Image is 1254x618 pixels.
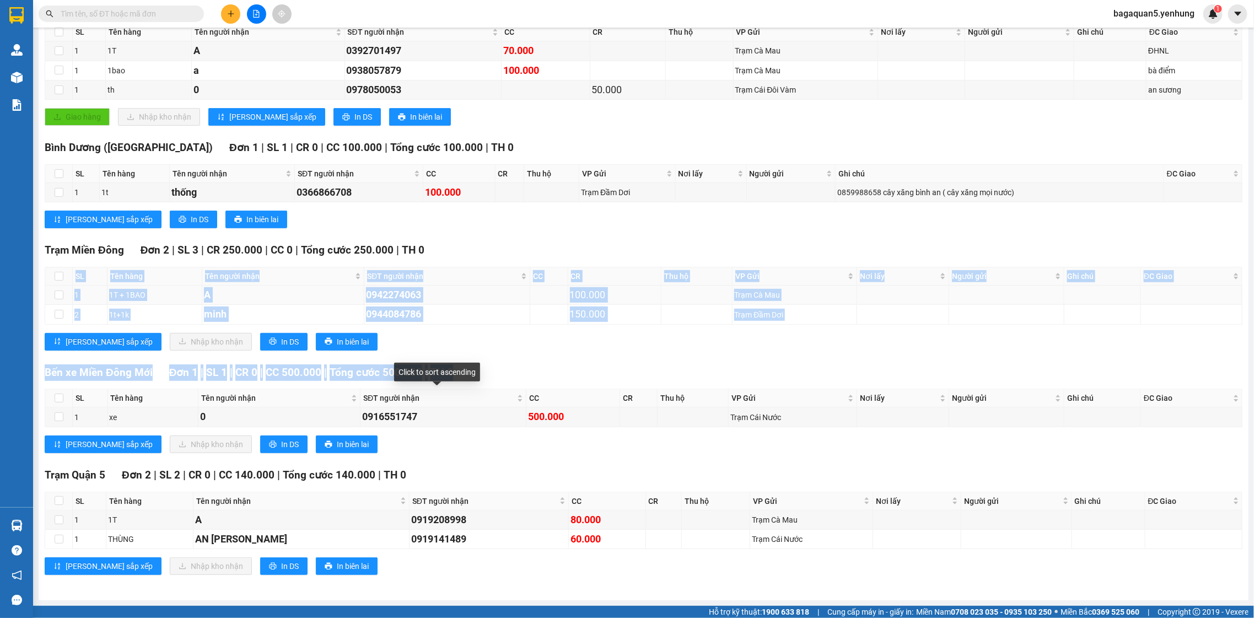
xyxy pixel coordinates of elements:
span: Nơi lấy [860,270,938,282]
span: notification [12,570,22,581]
span: Trạm Miền Đông [45,244,124,256]
button: uploadGiao hàng [45,108,110,126]
td: 0942274063 [364,286,530,305]
td: A [192,41,345,61]
div: 1t+1k [109,309,200,321]
th: Ghi chú [1072,492,1145,510]
span: SL 1 [267,141,288,154]
th: CR [496,165,525,183]
span: VP Gửi [736,26,867,38]
td: 0978050053 [345,80,502,100]
span: SĐT người nhận [367,270,519,282]
div: 80.000 [571,512,644,528]
span: ĐC Giao [1144,270,1231,282]
th: Thu hộ [658,389,729,407]
div: 0 [193,82,343,98]
span: printer [179,216,186,224]
span: caret-down [1233,9,1243,19]
div: Trạm Cà Mau [734,289,855,301]
span: CR 0 [235,366,257,379]
button: downloadNhập kho nhận [170,436,252,453]
th: CC [423,165,496,183]
div: a [193,63,343,78]
button: printerIn biên lai [316,557,378,575]
span: SĐT người nhận [363,392,515,404]
button: sort-ascending[PERSON_NAME] sắp xếp [208,108,325,126]
td: Trạm Cái Nước [750,530,873,549]
span: Hỗ trợ kỹ thuật: [709,606,809,618]
div: Trạm Đầm Dơi [72,9,166,36]
span: TH 0 [402,244,424,256]
span: | [154,469,157,481]
div: 150.000 [570,307,659,322]
span: sort-ascending [53,216,61,224]
span: Nơi lấy [860,392,938,404]
span: [PERSON_NAME] sắp xếp [66,336,153,348]
button: sort-ascending[PERSON_NAME] sắp xếp [45,436,162,453]
span: [PERSON_NAME] sắp xếp [66,560,153,572]
span: | [295,244,298,256]
div: 1bao [107,65,190,77]
span: [PERSON_NAME] sắp xếp [66,213,153,225]
div: Trạm Cà Mau [735,45,876,57]
span: printer [398,113,406,122]
th: CC [502,23,590,41]
span: In DS [281,336,299,348]
td: 0 [198,407,360,427]
div: 1 [74,186,98,198]
th: CR [590,23,666,41]
span: In DS [281,438,299,450]
span: In biên lai [337,560,369,572]
td: minh [202,305,364,324]
span: sort-ascending [53,337,61,346]
button: downloadNhập kho nhận [170,333,252,351]
div: 2 [74,309,105,321]
span: | [230,366,233,379]
span: Cung cấp máy in - giấy in: [827,606,913,618]
td: Trạm Cà Mau [734,61,879,80]
span: | [290,141,293,154]
th: Tên hàng [108,389,199,407]
th: SL [73,165,100,183]
div: 0942274063 [366,287,528,303]
td: 0366866708 [295,183,423,202]
th: CR [646,492,682,510]
span: | [260,366,263,379]
th: Tên hàng [106,492,193,510]
span: SĐT người nhận [348,26,491,38]
div: 0938057879 [347,63,500,78]
img: warehouse-icon [11,44,23,56]
span: ĐC Giao [1149,26,1231,38]
span: | [1148,606,1149,618]
span: In biên lai [337,336,369,348]
td: 0919208998 [410,510,569,530]
span: ĐC Giao [1167,168,1231,180]
td: A [193,510,410,530]
div: 0366866708 [297,185,421,200]
button: printerIn biên lai [316,333,378,351]
th: SL [73,492,106,510]
img: solution-icon [11,99,23,111]
button: printerIn biên lai [316,436,378,453]
button: printerIn DS [260,333,308,351]
span: aim [278,10,286,18]
span: printer [325,562,332,571]
div: 100.000 [503,63,588,78]
span: | [213,469,216,481]
span: Nhận: [72,10,98,22]
div: Trạm Đầm Dơi [581,186,674,198]
span: SL 1 [206,366,227,379]
span: bagaquan5.yenhung [1105,7,1203,20]
td: Trạm Cà Mau [750,510,873,530]
button: sort-ascending[PERSON_NAME] sắp xếp [45,211,162,228]
span: In DS [191,213,208,225]
sup: 1 [1214,5,1222,13]
div: minh [204,307,362,322]
span: SĐT người nhận [298,168,412,180]
td: 0916551747 [360,407,526,427]
span: [PERSON_NAME] sắp xếp [66,438,153,450]
span: plus [227,10,235,18]
div: 70.000 [503,43,588,58]
th: Tên hàng [100,165,170,183]
div: 100.000 [425,185,493,200]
